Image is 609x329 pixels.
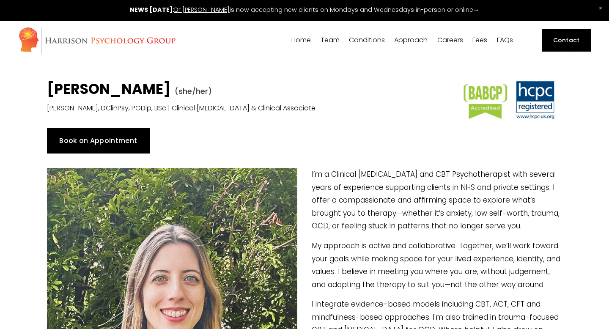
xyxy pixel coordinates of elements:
a: folder dropdown [394,36,428,44]
span: Team [321,37,340,44]
a: Dr [PERSON_NAME] [174,5,230,14]
a: folder dropdown [321,36,340,44]
a: Careers [437,36,463,44]
img: Harrison Psychology Group [18,27,176,54]
a: Contact [542,29,590,51]
span: Conditions [349,37,385,44]
strong: [PERSON_NAME] [47,79,171,99]
a: Fees [472,36,487,44]
a: folder dropdown [349,36,385,44]
a: Book an Appointment [47,128,150,154]
span: Approach [394,37,428,44]
p: My approach is active and collaborative. Together, we’ll work toward your goals while making spac... [47,239,562,291]
a: Home [291,36,311,44]
span: (she/her) [175,86,212,96]
p: I’m a Clinical [MEDICAL_DATA] and CBT Psychotherapist with several years of experience supporting... [47,168,562,233]
p: [PERSON_NAME], DClinPsy, PGDip, BSc | Clinical [MEDICAL_DATA] & Clinical Associate [47,102,430,115]
a: FAQs [497,36,513,44]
